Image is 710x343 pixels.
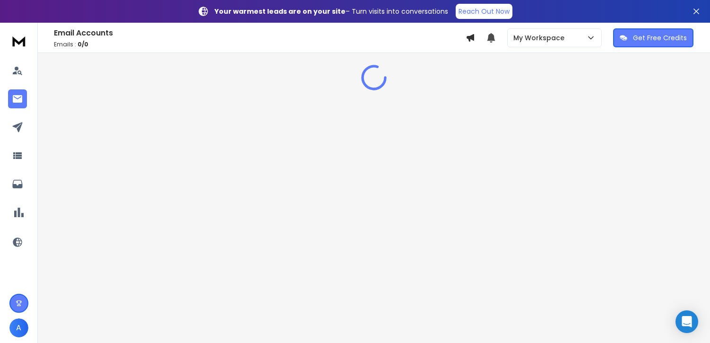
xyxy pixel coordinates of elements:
[9,318,28,337] button: A
[54,27,466,39] h1: Email Accounts
[675,310,698,333] div: Open Intercom Messenger
[513,33,568,43] p: My Workspace
[459,7,510,16] p: Reach Out Now
[633,33,687,43] p: Get Free Credits
[456,4,512,19] a: Reach Out Now
[9,32,28,50] img: logo
[54,41,466,48] p: Emails :
[215,7,448,16] p: – Turn visits into conversations
[78,40,88,48] span: 0 / 0
[215,7,346,16] strong: Your warmest leads are on your site
[613,28,693,47] button: Get Free Credits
